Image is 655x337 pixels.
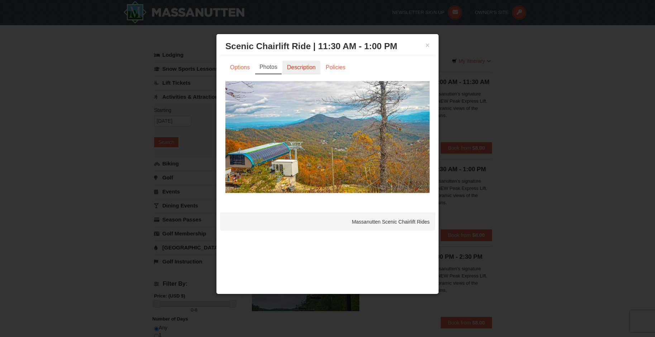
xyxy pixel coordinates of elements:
img: 24896431-13-a88f1aaf.jpg [225,81,430,193]
div: Massanutten Scenic Chairlift Rides [220,213,435,231]
h3: Scenic Chairlift Ride | 11:30 AM - 1:00 PM [225,41,430,52]
a: Description [282,61,320,74]
a: Options [225,61,254,74]
a: Policies [321,61,350,74]
button: × [425,42,430,49]
a: Photos [255,61,282,74]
